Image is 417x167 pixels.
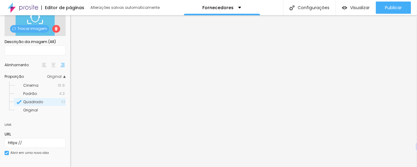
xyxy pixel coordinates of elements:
[289,5,295,10] img: Ícone
[61,99,65,104] font: 1:1
[54,27,58,31] img: Ícone
[5,122,12,127] font: Link
[90,5,160,10] font: Alterações salvas automaticamente
[5,74,24,79] font: Proporção
[12,27,16,31] img: Ícone
[23,107,38,113] font: Original
[23,99,43,104] font: Quadrado
[336,2,376,14] button: Visualizar
[16,100,22,105] img: Ícone
[202,5,234,11] font: Fornecedores
[376,2,411,14] button: Publicar
[17,26,47,31] font: Trocar imagem
[23,91,37,96] font: Padrão
[5,132,11,137] font: URL
[342,5,347,10] img: view-1.svg
[51,63,56,67] img: paragraph-center-align.svg
[70,15,417,167] iframe: Editor
[10,151,49,155] font: Abrir em uma nova aba
[23,83,38,88] font: Cinema
[5,62,29,67] font: Alinhamento
[5,151,8,154] img: Ícone
[42,63,46,67] img: paragraph-left-align.svg
[5,39,56,44] font: Descrição da imagem (Alt)
[60,63,65,67] img: paragraph-right-align.svg
[45,5,84,11] font: Editor de páginas
[350,5,370,11] font: Visualizar
[298,5,329,11] font: Configurações
[58,83,65,88] font: 16:9
[5,118,66,129] div: Link
[59,91,65,96] font: 4:3
[47,74,62,79] font: Original
[385,5,402,11] font: Publicar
